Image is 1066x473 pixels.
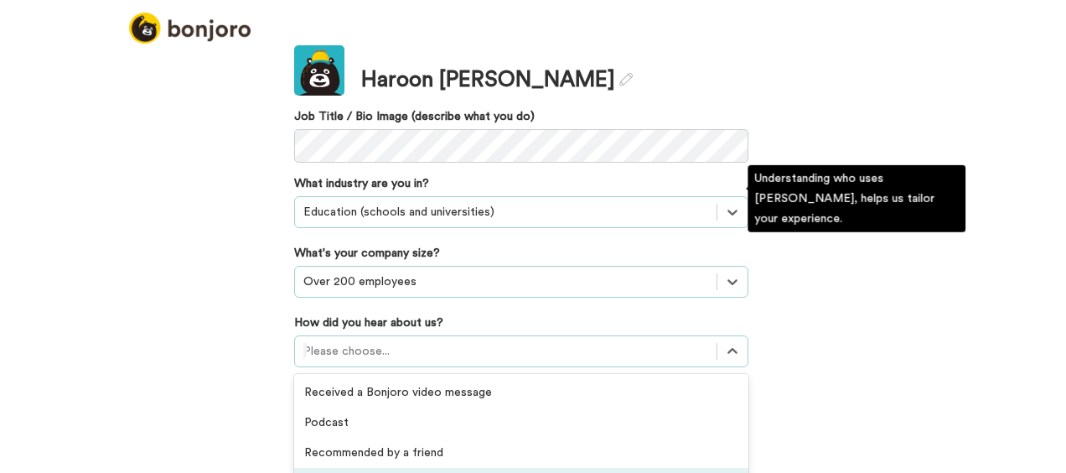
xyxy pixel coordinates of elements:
[294,175,429,192] label: What industry are you in?
[294,438,748,468] div: Recommended by a friend
[129,13,251,44] img: logo_full.png
[294,408,748,438] div: Podcast
[294,377,748,408] div: Received a Bonjoro video message
[294,245,440,262] label: What's your company size?
[294,108,748,125] label: Job Title / Bio Image (describe what you do)
[748,165,965,232] div: Understanding who uses [PERSON_NAME], helps us tailor your experience.
[294,314,443,331] label: How did you hear about us?
[361,65,633,96] div: Haroon [PERSON_NAME]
